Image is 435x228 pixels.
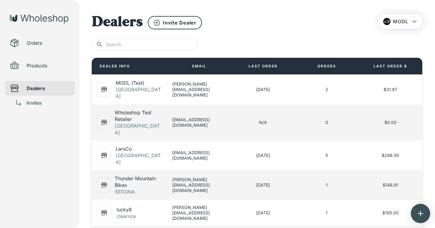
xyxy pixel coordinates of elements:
p: [GEOGRAPHIC_DATA] [116,86,163,99]
p: N/A [259,120,267,125]
p: lucky8 [117,206,136,213]
p: [PERSON_NAME][EMAIL_ADDRESS][DOMAIN_NAME] [172,177,226,193]
img: Wholeshop logo [10,15,68,24]
span: Orders [27,39,70,47]
p: clearnce [117,213,136,220]
div: DEALER INFO [92,58,167,75]
p: [PERSON_NAME][EMAIL_ADDRESS][DOMAIN_NAME] [172,205,226,221]
p: [GEOGRAPHIC_DATA] [115,122,163,136]
p: MODL (Test) [116,80,163,86]
span: Invites [27,99,70,106]
p: [DATE] [256,182,270,188]
span: MODL [393,18,408,24]
p: [GEOGRAPHIC_DATA] [116,152,163,165]
p: 1 [326,210,328,216]
div: LAST ORDER $ [359,58,423,75]
button: Invite Dealer [148,16,202,29]
div: Dealers [5,81,75,96]
button: MODL [379,14,422,29]
div: Products [5,58,75,73]
div: LAST ORDER $ [369,58,412,75]
p: [PERSON_NAME][EMAIL_ADDRESS][DOMAIN_NAME] [172,81,226,98]
p: LarsCo [116,145,163,152]
div: Orders [5,36,75,50]
p: 0 [325,120,328,125]
span: Products [27,62,70,69]
p: Wholeshop Test Retailer [115,109,163,122]
div: LAST ORDER [244,58,282,75]
div: LAST ORDER [231,58,295,75]
p: SEDONA [115,188,163,195]
div: Invites [5,96,75,110]
div: EMAIL [187,58,211,75]
p: Thunder Mountain Bikes [115,175,163,188]
img: sg4OPTHQoY-BF_24_Green_Glow_2.png [383,18,391,25]
p: [DATE] [256,210,270,216]
p: [DATE] [256,87,270,92]
div: ORDERS [295,58,359,75]
p: Invite Dealer [163,19,196,26]
span: $31.97 [384,87,397,92]
div: DEALER INFO [95,58,135,75]
span: $105.00 [382,210,399,215]
p: 5 [325,153,328,158]
span: $0.00 [384,120,397,125]
span: Dealers [27,85,70,92]
p: [EMAIL_ADDRESS][DOMAIN_NAME] [172,117,226,128]
h1: Dealers [92,14,143,31]
div: EMAIL [167,58,231,75]
span: $298.50 [382,153,399,158]
div: ORDERS [313,58,341,75]
p: [DATE] [256,153,270,158]
span: $148.91 [383,182,398,187]
p: 1 [326,182,328,188]
p: 2 [325,87,328,92]
p: [EMAIL_ADDRESS][DOMAIN_NAME] [172,150,226,161]
input: Search [106,38,198,50]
